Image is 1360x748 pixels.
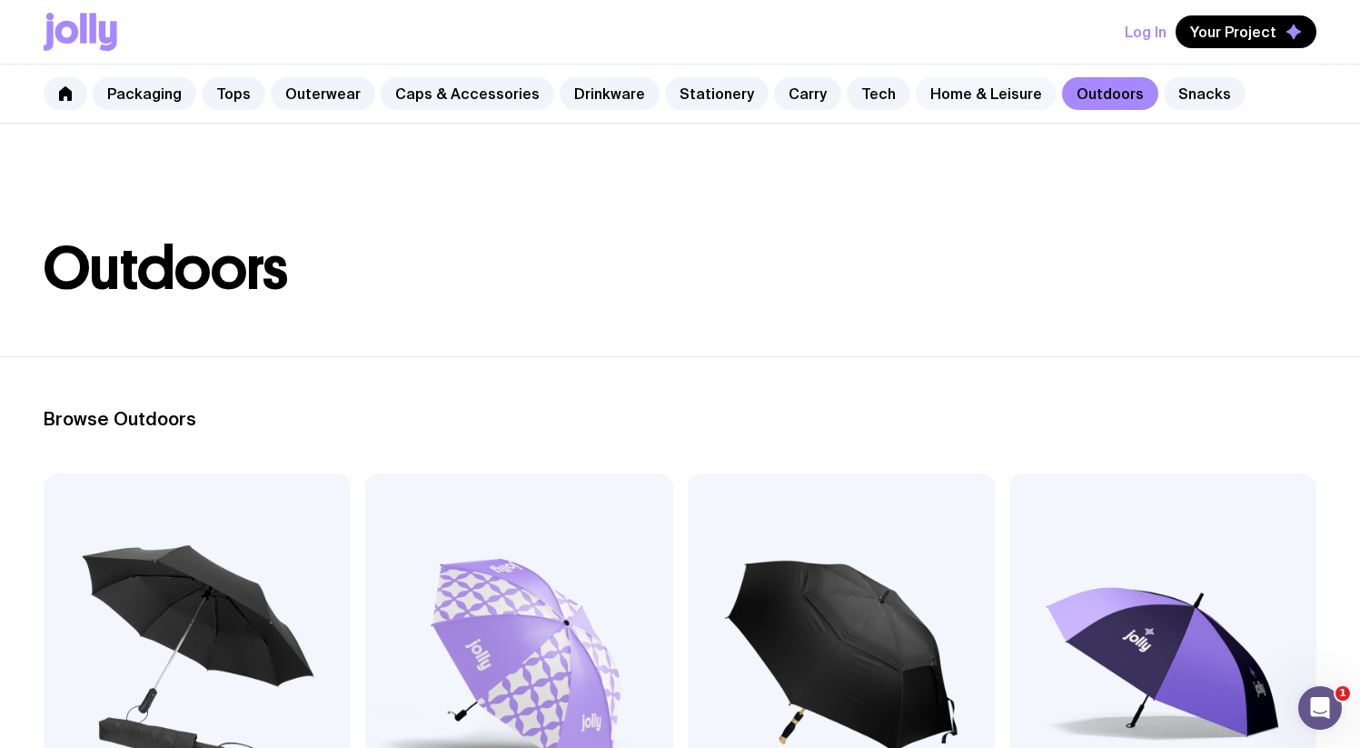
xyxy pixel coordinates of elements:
a: Tech [847,77,910,110]
iframe: Intercom live chat [1298,686,1342,730]
button: Your Project [1176,15,1316,48]
a: Caps & Accessories [381,77,554,110]
span: 1 [1335,686,1350,701]
a: Drinkware [560,77,660,110]
a: Stationery [665,77,769,110]
span: Your Project [1190,23,1276,41]
h1: Outdoors [44,240,1316,298]
a: Snacks [1164,77,1246,110]
h2: Browse Outdoors [44,408,1316,430]
button: Log In [1125,15,1166,48]
a: Tops [202,77,265,110]
a: Outerwear [271,77,375,110]
a: Outdoors [1062,77,1158,110]
a: Packaging [93,77,196,110]
a: Carry [774,77,841,110]
a: Home & Leisure [916,77,1057,110]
